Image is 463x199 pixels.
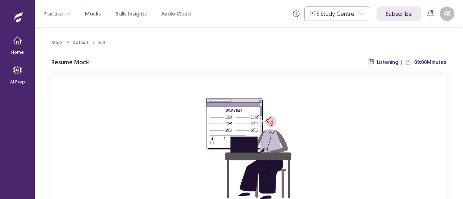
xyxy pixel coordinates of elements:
[414,59,446,66] p: 09:00 Minutes
[51,58,89,66] p: Resume Mock
[10,79,25,85] p: AI Prep
[161,10,191,18] a: Audio Cloud
[98,39,105,46] div: Full
[11,49,24,56] p: Home
[73,39,88,46] div: Default
[310,7,355,21] div: PTE Study Centre
[290,7,303,20] button: info
[401,59,403,66] p: |
[51,39,105,46] nav: breadcrumb
[377,7,421,21] a: Subscribe
[51,39,63,46] a: Mock
[440,7,454,21] button: SK
[85,10,101,18] a: Mocks
[115,10,147,18] a: Skills Insights
[43,7,71,20] button: Practice
[377,59,398,66] p: Listening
